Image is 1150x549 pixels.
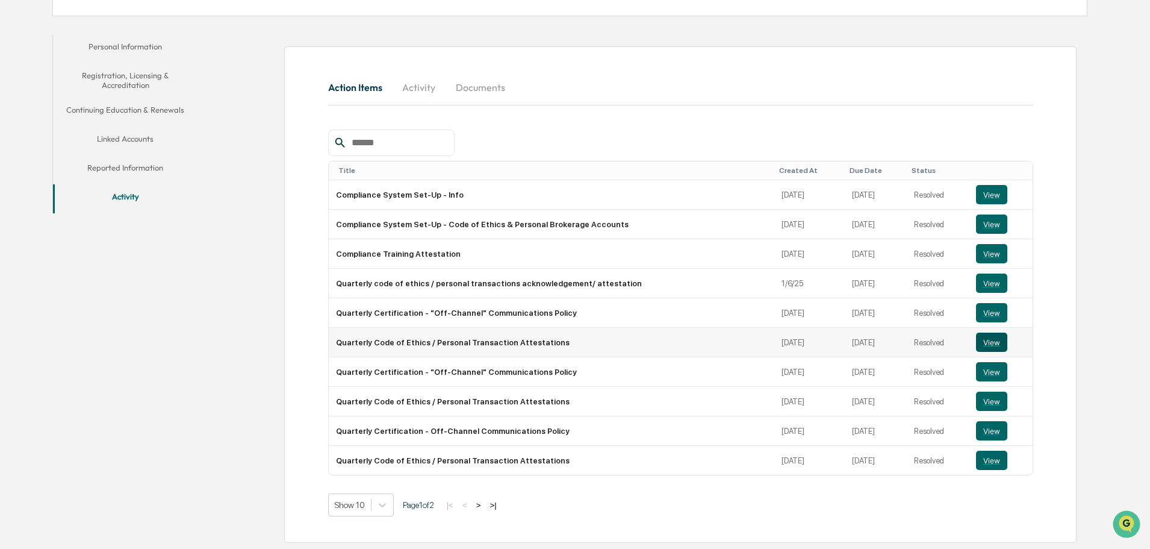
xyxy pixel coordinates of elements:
[54,104,166,114] div: We're available if you need us!
[976,303,1007,322] button: View
[976,421,1025,441] a: View
[459,500,471,510] button: <
[403,500,434,510] span: Page 1 of 2
[845,180,907,210] td: [DATE]
[53,184,197,213] button: Activity
[907,210,969,239] td: Resolved
[976,274,1025,293] a: View
[845,210,907,239] td: [DATE]
[774,298,845,328] td: [DATE]
[25,92,47,114] img: 8933085812038_c878075ebb4cc5468115_72.jpg
[54,92,197,104] div: Start new chat
[53,98,197,127] button: Continuing Education & Renewals
[845,298,907,328] td: [DATE]
[912,166,964,175] div: Toggle SortBy
[976,215,1007,234] button: View
[205,96,219,110] button: Start new chat
[328,73,1033,102] div: secondary tabs example
[774,328,845,357] td: [DATE]
[976,362,1025,381] a: View
[976,303,1025,322] a: View
[907,446,969,475] td: Resolved
[774,269,845,298] td: 1/6/25
[446,73,515,102] button: Documents
[53,34,197,213] div: secondary tabs example
[907,180,969,210] td: Resolved
[12,271,22,280] div: 🔎
[187,131,219,146] button: See all
[907,357,969,387] td: Resolved
[443,500,457,510] button: |<
[329,416,775,446] td: Quarterly Certification - Off-Channel Communications Policy
[107,196,131,206] span: [DATE]
[907,269,969,298] td: Resolved
[774,239,845,269] td: [DATE]
[976,333,1025,352] a: View
[37,164,98,174] span: [PERSON_NAME]
[907,387,969,416] td: Resolved
[328,73,392,102] button: Action Items
[774,446,845,475] td: [DATE]
[845,446,907,475] td: [DATE]
[329,269,775,298] td: Quarterly code of ethics / personal transactions acknowledgement/ attestation
[907,298,969,328] td: Resolved
[978,166,1028,175] div: Toggle SortBy
[976,185,1025,204] a: View
[329,357,775,387] td: Quarterly Certification - "Off-Channel" Communications Policy
[907,328,969,357] td: Resolved
[845,357,907,387] td: [DATE]
[99,246,149,259] span: Attestations
[24,269,76,281] span: Data Lookup
[976,451,1025,470] a: View
[845,416,907,446] td: [DATE]
[907,416,969,446] td: Resolved
[976,362,1007,381] button: View
[12,25,219,45] p: How can we help?
[53,155,197,184] button: Reported Information
[53,63,197,98] button: Registration, Licensing & Accreditation
[12,92,34,114] img: 1746055101610-c473b297-6a78-478c-a979-82029cc54cd1
[329,328,775,357] td: Quarterly Code of Ethics / Personal Transaction Attestations
[976,185,1007,204] button: View
[12,185,31,204] img: Rachel Stanley
[907,239,969,269] td: Resolved
[976,274,1007,293] button: View
[774,210,845,239] td: [DATE]
[12,152,31,172] img: Rachel Stanley
[329,180,775,210] td: Compliance System Set-Up - Info
[473,500,485,510] button: >
[329,210,775,239] td: Compliance System Set-Up - Code of Ethics & Personal Brokerage Accounts
[976,244,1007,263] button: View
[486,500,500,510] button: >|
[845,387,907,416] td: [DATE]
[100,196,104,206] span: •
[845,269,907,298] td: [DATE]
[779,166,840,175] div: Toggle SortBy
[82,242,154,263] a: 🗄️Attestations
[338,166,770,175] div: Toggle SortBy
[392,73,446,102] button: Activity
[107,164,131,174] span: [DATE]
[37,196,98,206] span: [PERSON_NAME]
[976,215,1025,234] a: View
[845,239,907,269] td: [DATE]
[53,34,197,63] button: Personal Information
[329,298,775,328] td: Quarterly Certification - "Off-Channel" Communications Policy
[845,328,907,357] td: [DATE]
[774,180,845,210] td: [DATE]
[976,244,1025,263] a: View
[976,392,1007,411] button: View
[850,166,902,175] div: Toggle SortBy
[12,134,81,143] div: Past conversations
[329,239,775,269] td: Compliance Training Attestation
[329,446,775,475] td: Quarterly Code of Ethics / Personal Transaction Attestations
[976,451,1007,470] button: View
[774,357,845,387] td: [DATE]
[12,248,22,257] div: 🖐️
[774,416,845,446] td: [DATE]
[976,333,1007,352] button: View
[100,164,104,174] span: •
[120,299,146,308] span: Pylon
